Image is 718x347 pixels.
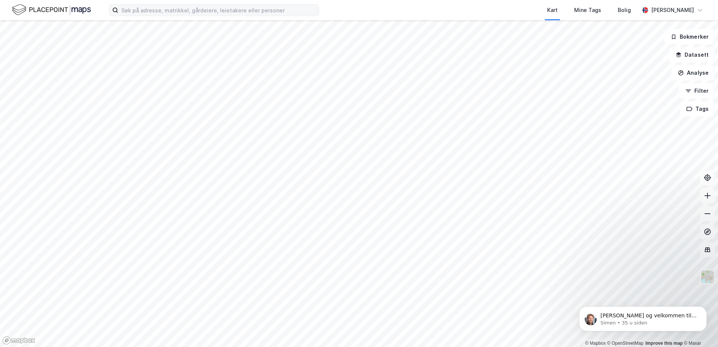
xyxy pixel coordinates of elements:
[618,6,631,15] div: Bolig
[671,65,715,80] button: Analyse
[664,29,715,44] button: Bokmerker
[651,6,694,15] div: [PERSON_NAME]
[33,22,129,58] span: [PERSON_NAME] og velkommen til Newsec Maps, [PERSON_NAME] det er du lurer på så er det bare å ta ...
[12,3,91,17] img: logo.f888ab2527a4732fd821a326f86c7f29.svg
[568,291,718,343] iframe: Intercom notifications melding
[669,47,715,62] button: Datasett
[646,341,683,346] a: Improve this map
[700,270,715,284] img: Z
[574,6,601,15] div: Mine Tags
[607,341,644,346] a: OpenStreetMap
[33,29,130,36] p: Message from Simen, sent 35 u siden
[679,83,715,98] button: Filter
[680,101,715,116] button: Tags
[118,5,319,16] input: Søk på adresse, matrikkel, gårdeiere, leietakere eller personer
[547,6,558,15] div: Kart
[585,341,606,346] a: Mapbox
[2,336,35,345] a: Mapbox homepage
